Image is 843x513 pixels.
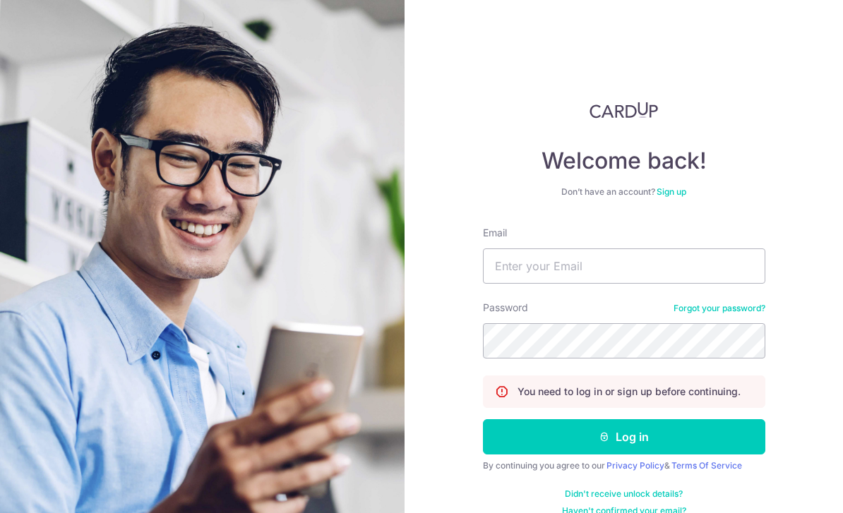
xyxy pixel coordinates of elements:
div: By continuing you agree to our & [483,460,765,471]
a: Forgot your password? [674,303,765,314]
input: Enter your Email [483,248,765,284]
a: Privacy Policy [606,460,664,471]
a: Sign up [657,186,686,197]
p: You need to log in or sign up before continuing. [518,385,741,399]
a: Terms Of Service [671,460,742,471]
label: Email [483,226,507,240]
label: Password [483,301,528,315]
h4: Welcome back! [483,147,765,175]
button: Log in [483,419,765,454]
a: Didn't receive unlock details? [565,488,683,500]
img: CardUp Logo [590,102,659,119]
div: Don’t have an account? [483,186,765,198]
